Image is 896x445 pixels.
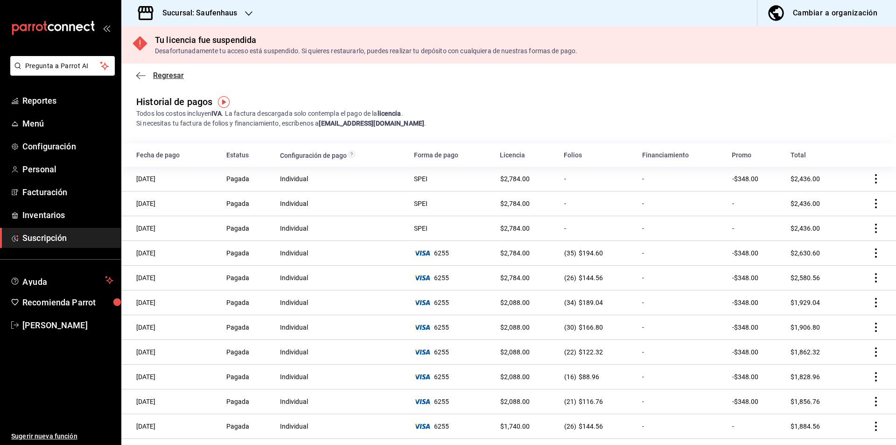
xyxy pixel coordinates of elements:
[22,232,113,244] span: Suscripción
[136,109,881,128] div: Todos los costos incluyen . La factura descargada solo contempla el pago de la . Si necesitas tu ...
[121,414,221,439] td: [DATE]
[791,225,820,232] span: $2,436.00
[414,348,489,356] div: 6255
[274,216,408,241] td: Individual
[274,365,408,389] td: Individual
[274,266,408,290] td: Individual
[637,290,726,315] td: -
[221,315,274,340] td: Pagada
[726,414,785,439] td: -
[121,340,221,365] td: [DATE]
[319,120,424,127] strong: [EMAIL_ADDRESS][DOMAIN_NAME]
[500,398,530,405] span: $2,088.00
[637,414,726,439] td: -
[274,290,408,315] td: Individual
[726,365,785,389] td: -$348.00
[726,191,785,216] td: -
[637,167,726,191] td: -
[221,241,274,266] td: Pagada
[22,319,113,332] span: [PERSON_NAME]
[218,96,230,108] img: Tooltip marker
[211,110,221,117] strong: IVA
[378,110,401,117] strong: licencia
[579,423,603,430] span: $144.56
[791,200,820,207] span: $2,436.00
[121,389,221,414] td: [DATE]
[871,224,881,233] button: actions
[871,298,881,307] button: actions
[103,24,110,32] button: open_drawer_menu
[408,167,495,191] td: SPEI
[579,373,599,381] span: $88.96
[22,94,113,107] span: Reportes
[274,143,408,167] th: Configuración de pago
[500,423,530,430] span: $1,740.00
[871,372,881,381] button: actions
[726,167,785,191] td: -$348.00
[22,117,113,130] span: Menú
[726,143,785,167] th: Promo
[221,167,274,191] td: Pagada
[871,397,881,406] button: actions
[871,347,881,357] button: actions
[726,290,785,315] td: -$348.00
[494,143,558,167] th: Licencia
[564,324,631,331] div: (30)
[155,7,238,19] h3: Sucursal: Saufenhaus
[221,340,274,365] td: Pagada
[785,143,849,167] th: Total
[500,175,530,183] span: $2,784.00
[25,61,100,71] span: Pregunta a Parrot AI
[791,423,820,430] span: $1,884.56
[726,216,785,241] td: -
[637,365,726,389] td: -
[871,248,881,258] button: actions
[579,324,603,331] span: $166.80
[221,414,274,439] td: Pagada
[7,68,115,78] a: Pregunta a Parrot AI
[500,200,530,207] span: $2,784.00
[564,299,631,306] div: (34)
[408,216,495,241] td: SPEI
[221,191,274,216] td: Pagada
[564,274,631,282] div: (26)
[274,167,408,191] td: Individual
[22,186,113,198] span: Facturación
[558,143,637,167] th: Folios
[10,56,115,76] button: Pregunta a Parrot AI
[793,7,877,20] div: Cambiar a organización
[791,324,820,331] span: $1,906.80
[121,241,221,266] td: [DATE]
[637,191,726,216] td: -
[414,249,489,257] div: 6255
[791,398,820,405] span: $1,856.76
[274,414,408,439] td: Individual
[637,315,726,340] td: -
[579,299,603,306] span: $189.04
[558,167,637,191] td: -
[791,175,820,183] span: $2,436.00
[564,398,631,405] div: (21)
[136,71,184,80] button: Regresar
[414,274,489,282] div: 6255
[408,191,495,216] td: SPEI
[414,299,489,306] div: 6255
[637,143,726,167] th: Financiamiento
[500,373,530,381] span: $2,088.00
[221,389,274,414] td: Pagada
[221,143,274,167] th: Estatus
[637,389,726,414] td: -
[579,249,603,257] span: $194.60
[121,365,221,389] td: [DATE]
[637,216,726,241] td: -
[726,340,785,365] td: -$348.00
[871,323,881,332] button: actions
[791,299,820,306] span: $1,929.04
[579,274,603,282] span: $144.56
[274,315,408,340] td: Individual
[637,241,726,266] td: -
[274,389,408,414] td: Individual
[791,249,820,257] span: $2,630.60
[221,216,274,241] td: Pagada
